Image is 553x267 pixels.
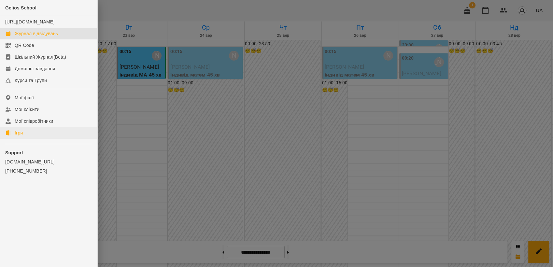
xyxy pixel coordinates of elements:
[15,65,55,72] div: Домашні завдання
[15,54,66,60] div: Шкільний Журнал(Beta)
[15,42,34,49] div: QR Code
[15,106,39,113] div: Мої клієнти
[15,94,34,101] div: Мої філії
[5,5,36,10] span: Gelios School
[15,130,23,136] div: Ігри
[5,19,54,24] a: [URL][DOMAIN_NAME]
[15,30,58,37] div: Журнал відвідувань
[5,149,92,156] p: Support
[5,168,92,174] a: [PHONE_NUMBER]
[5,159,92,165] a: [DOMAIN_NAME][URL]
[15,77,47,84] div: Курси та Групи
[15,118,53,124] div: Мої співробітники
